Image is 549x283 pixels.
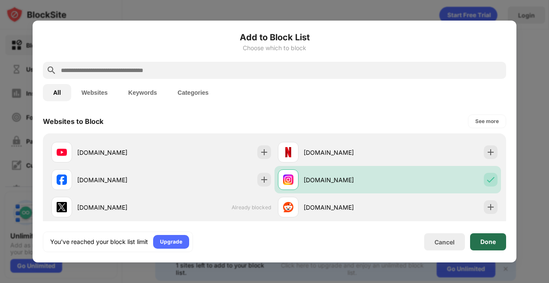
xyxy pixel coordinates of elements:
button: Categories [167,84,219,101]
img: favicons [57,175,67,185]
img: favicons [283,175,293,185]
img: favicons [57,147,67,157]
div: You’ve reached your block list limit [50,238,148,246]
div: Cancel [434,238,455,246]
div: Done [480,238,496,245]
h6: Add to Block List [43,31,506,44]
div: Upgrade [160,238,182,246]
img: search.svg [46,65,57,75]
span: Already blocked [232,204,271,211]
div: [DOMAIN_NAME] [77,148,161,157]
div: See more [475,117,499,126]
div: Websites to Block [43,117,103,126]
div: [DOMAIN_NAME] [304,175,388,184]
img: favicons [57,202,67,212]
button: Websites [71,84,118,101]
button: Keywords [118,84,167,101]
div: [DOMAIN_NAME] [77,175,161,184]
div: [DOMAIN_NAME] [304,203,388,212]
div: [DOMAIN_NAME] [77,203,161,212]
div: [DOMAIN_NAME] [304,148,388,157]
button: All [43,84,71,101]
img: favicons [283,147,293,157]
img: favicons [283,202,293,212]
div: Choose which to block [43,45,506,51]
